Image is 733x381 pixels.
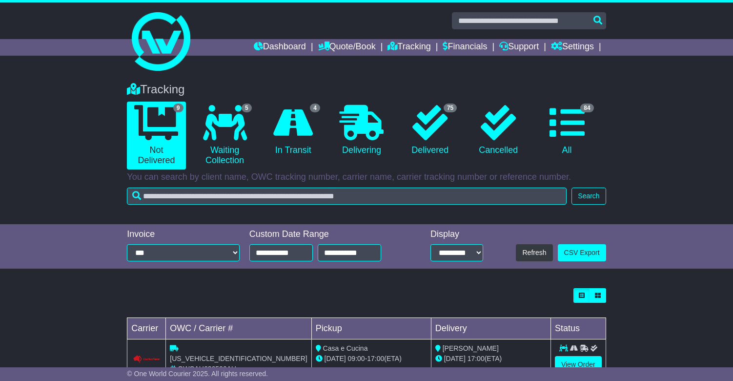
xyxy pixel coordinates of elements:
[127,370,268,378] span: © One World Courier 2025. All rights reserved.
[249,229,403,240] div: Custom Date Range
[242,104,252,112] span: 5
[580,104,593,112] span: 84
[196,102,254,169] a: 5 Waiting Collection
[468,355,485,362] span: 17:00
[173,104,183,112] span: 9
[318,39,376,56] a: Quote/Book
[170,355,307,362] span: [US_VEHICLE_IDENTIFICATION_NUMBER]
[367,355,384,362] span: 17:00
[443,39,487,56] a: Financials
[555,356,602,373] a: View Order
[430,229,483,240] div: Display
[571,188,606,205] button: Search
[127,172,606,183] p: You can search by client name, OWC tracking number, carrier name, carrier tracking number or refe...
[387,39,430,56] a: Tracking
[323,344,368,352] span: Casa e Cucina
[537,102,596,159] a: 84 All
[435,354,547,364] div: (ETA)
[316,354,427,364] div: - (ETA)
[332,102,391,159] a: Delivering
[325,355,346,362] span: [DATE]
[348,355,365,362] span: 09:00
[127,318,166,339] td: Carrier
[127,102,185,169] a: 9 Not Delivered
[178,365,236,373] span: OWCAU636506AU
[443,344,499,352] span: [PERSON_NAME]
[133,355,160,364] img: Couriers_Please.png
[310,104,320,112] span: 4
[551,39,594,56] a: Settings
[469,102,528,159] a: Cancelled
[122,83,611,97] div: Tracking
[550,318,606,339] td: Status
[166,318,311,339] td: OWC / Carrier #
[311,318,431,339] td: Pickup
[127,229,239,240] div: Invoice
[254,39,306,56] a: Dashboard
[499,39,539,56] a: Support
[431,318,550,339] td: Delivery
[444,355,466,362] span: [DATE]
[444,104,457,112] span: 75
[558,244,606,261] a: CSV Export
[516,244,552,261] button: Refresh
[264,102,323,159] a: 4 In Transit
[401,102,459,159] a: 75 Delivered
